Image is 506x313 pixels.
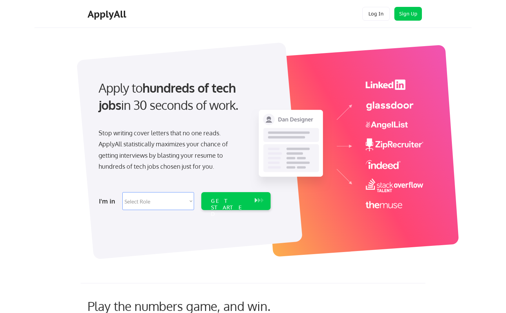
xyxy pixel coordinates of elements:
div: Stop writing cover letters that no one reads. ApplyAll statistically maximizes your chance of get... [99,127,240,172]
button: Sign Up [394,7,422,21]
div: ApplyAll [88,8,128,20]
button: Log In [362,7,390,21]
div: GET STARTED [211,198,248,218]
div: Apply to in 30 seconds of work. [99,79,268,114]
div: I'm in [99,196,118,207]
strong: hundreds of tech jobs [99,80,239,113]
